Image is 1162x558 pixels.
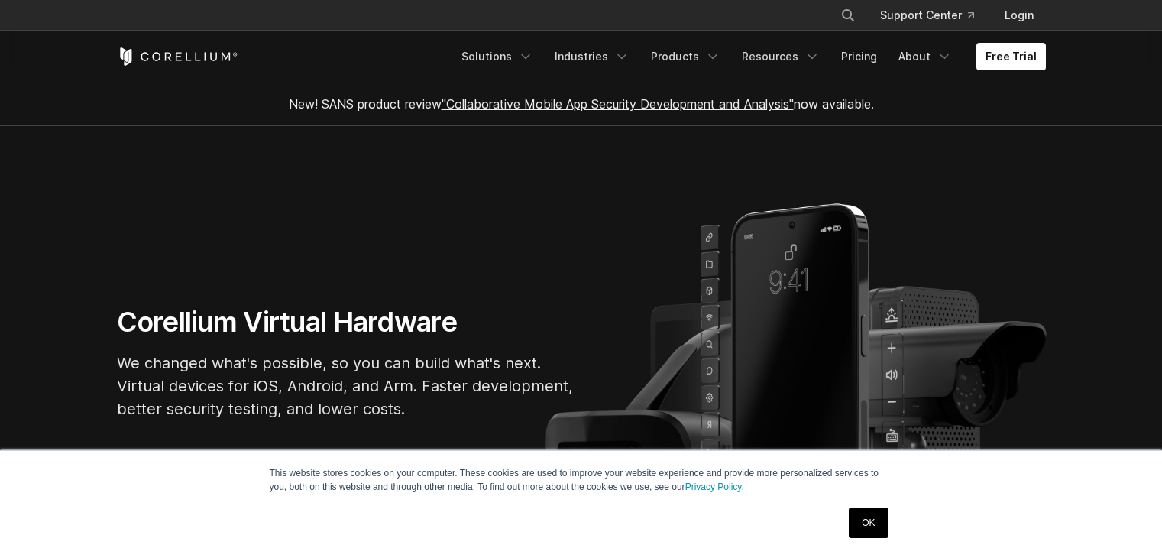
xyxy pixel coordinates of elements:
[868,2,986,29] a: Support Center
[442,96,794,112] a: "Collaborative Mobile App Security Development and Analysis"
[992,2,1046,29] a: Login
[452,43,542,70] a: Solutions
[289,96,874,112] span: New! SANS product review now available.
[822,2,1046,29] div: Navigation Menu
[976,43,1046,70] a: Free Trial
[685,482,744,492] a: Privacy Policy.
[117,305,575,339] h1: Corellium Virtual Hardware
[545,43,639,70] a: Industries
[642,43,730,70] a: Products
[452,43,1046,70] div: Navigation Menu
[117,352,575,420] p: We changed what's possible, so you can build what's next. Virtual devices for iOS, Android, and A...
[733,43,829,70] a: Resources
[889,43,961,70] a: About
[270,466,893,494] p: This website stores cookies on your computer. These cookies are used to improve your website expe...
[832,43,886,70] a: Pricing
[117,47,238,66] a: Corellium Home
[834,2,862,29] button: Search
[849,508,888,538] a: OK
